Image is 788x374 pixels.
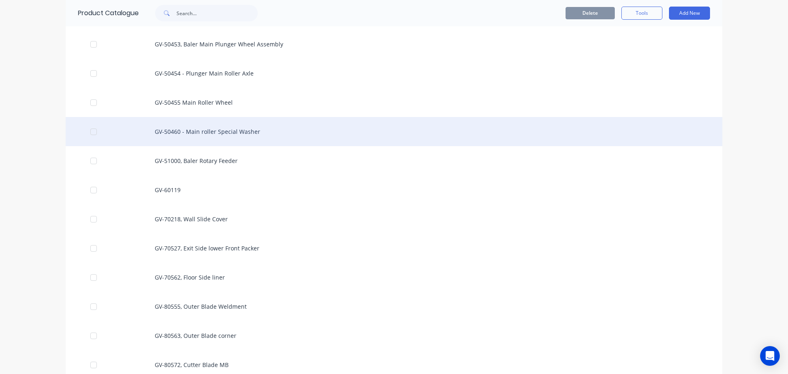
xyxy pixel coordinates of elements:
[621,7,662,20] button: Tools
[760,346,780,366] div: Open Intercom Messenger
[66,59,722,88] div: GV-50454 - Plunger Main Roller Axle
[66,146,722,175] div: GV-51000, Baler Rotary Feeder
[66,175,722,204] div: GV-60119
[66,321,722,350] div: GV-80563, Outer Blade corner
[176,5,258,21] input: Search...
[66,292,722,321] div: GV-80555, Outer Blade Weldment
[566,7,615,19] button: Delete
[66,234,722,263] div: GV-70527, Exit Side lower Front Packer
[669,7,710,20] button: Add New
[66,88,722,117] div: GV-50455 Main Roller Wheel
[66,30,722,59] div: GV-50453, Baler Main Plunger Wheel Assembly
[66,204,722,234] div: GV-70218, Wall Slide Cover
[66,117,722,146] div: GV-50460 - Main roller Special Washer
[66,263,722,292] div: GV-70562, Floor Side liner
